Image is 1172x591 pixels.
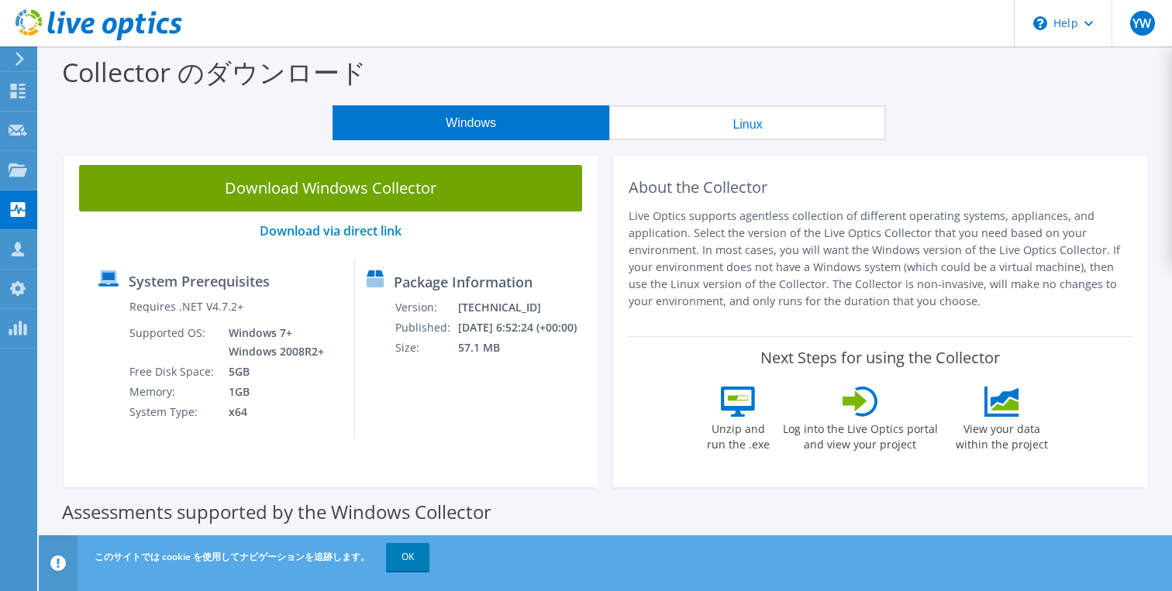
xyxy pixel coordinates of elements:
[62,54,367,90] label: Collector のダウンロード
[457,318,591,338] td: [DATE] 6:52:24 (+00:00)
[95,550,370,563] span: このサイトでは cookie を使用してナビゲーションを追跡します。
[129,273,270,289] label: System Prerequisites
[703,417,774,452] label: Unzip and run the .exe
[395,338,457,358] td: Size:
[609,105,886,140] button: Linux
[395,318,457,338] td: Published:
[129,299,243,314] label: Requires .NET V4.7.2+
[629,208,1132,310] p: Live Optics supports agentless collection of different operating systems, appliances, and applica...
[129,402,217,422] td: System Type:
[62,504,491,520] label: Assessments supported by the Windows Collector
[394,274,533,290] label: Package Information
[79,165,582,211] a: Download Windows Collector
[333,105,609,140] button: Windows
[1130,11,1155,36] span: YW
[217,362,327,382] td: 5GB
[629,178,1132,197] h2: About the Collector
[129,323,217,362] td: Supported OS:
[260,222,402,239] a: Download via direct link
[129,382,217,402] td: Memory:
[395,297,457,318] td: Version:
[129,362,217,382] td: Free Disk Space:
[217,382,327,402] td: 1GB
[217,323,327,362] td: Windows 7+ Windows 2008R2+
[217,402,327,422] td: x64
[1033,16,1047,30] svg: \n
[782,417,939,452] label: Log into the Live Optics portal and view your project
[457,297,591,318] td: [TECHNICAL_ID]
[386,543,429,571] a: OK
[760,349,1000,367] label: Next Steps for using the Collector
[457,338,591,358] td: 57.1 MB
[946,417,1058,452] label: View your data within the project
